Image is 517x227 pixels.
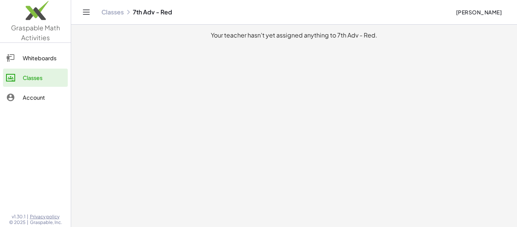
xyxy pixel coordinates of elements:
div: Classes [23,73,65,82]
div: Account [23,93,65,102]
span: Graspable Math Activities [11,23,60,42]
span: © 2025 [9,219,25,225]
div: Your teacher hasn't yet assigned anything to 7th Adv - Red. [77,31,511,40]
div: Whiteboards [23,53,65,63]
span: | [27,219,28,225]
a: Privacy policy [30,214,62,220]
a: Account [3,88,68,106]
span: | [27,214,28,220]
span: v1.30.1 [12,214,25,220]
a: Whiteboards [3,49,68,67]
span: Graspable, Inc. [30,219,62,225]
button: Toggle navigation [80,6,92,18]
span: [PERSON_NAME] [456,9,502,16]
a: Classes [101,8,124,16]
button: [PERSON_NAME] [450,5,508,19]
a: Classes [3,69,68,87]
